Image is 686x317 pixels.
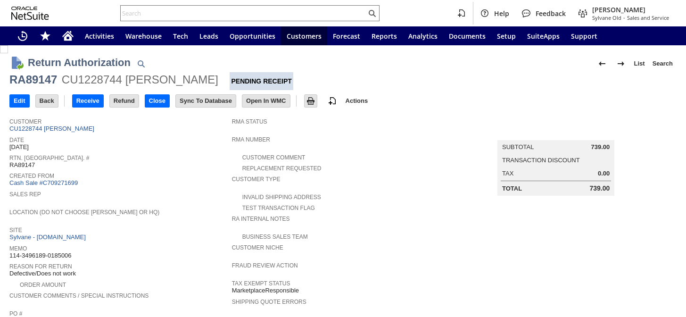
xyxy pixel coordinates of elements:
[494,9,509,18] span: Help
[366,26,403,45] a: Reports
[565,26,603,45] a: Support
[443,26,491,45] a: Documents
[491,26,521,45] a: Setup
[11,26,34,45] a: Recent Records
[502,185,522,192] a: Total
[9,310,22,317] a: PO #
[232,176,281,183] a: Customer Type
[121,8,366,19] input: Search
[135,58,147,69] img: Quick Find
[194,26,224,45] a: Leads
[366,8,378,19] svg: Search
[242,95,290,107] input: Open In WMC
[10,95,29,107] input: Edit
[232,118,267,125] a: RMA Status
[9,263,72,270] a: Reason For Return
[62,72,218,87] div: CU1228744 [PERSON_NAME]
[57,26,79,45] a: Home
[372,32,397,41] span: Reports
[9,292,149,299] a: Customer Comments / Special Instructions
[9,191,41,198] a: Sales Rep
[9,209,159,216] a: Location (Do Not Choose [PERSON_NAME] or HQ)
[9,137,24,143] a: Date
[497,125,614,140] caption: Summary
[327,26,366,45] a: Forecast
[232,136,270,143] a: RMA Number
[591,143,610,151] span: 739.00
[9,252,72,259] span: 114-3496189-0185006
[224,26,281,45] a: Opportunities
[73,95,103,107] input: Receive
[527,32,560,41] span: SuiteApps
[62,30,74,42] svg: Home
[9,173,54,179] a: Created From
[242,154,306,161] a: Customer Comment
[287,32,322,41] span: Customers
[592,5,669,14] span: [PERSON_NAME]
[9,234,88,241] a: Sylvane - [DOMAIN_NAME]
[40,30,51,42] svg: Shortcuts
[305,95,317,107] input: Print
[9,125,97,132] a: CU1228744 [PERSON_NAME]
[9,227,22,234] a: Site
[242,205,315,211] a: Test Transaction Flag
[521,26,565,45] a: SuiteApps
[242,194,321,200] a: Invalid Shipping Address
[230,32,275,41] span: Opportunities
[502,170,513,177] a: Tax
[232,280,290,287] a: Tax Exempt Status
[589,184,610,192] span: 739.00
[342,97,372,104] a: Actions
[592,14,621,21] span: Sylvane Old
[502,143,534,150] a: Subtotal
[305,95,316,107] img: Print
[36,95,58,107] input: Back
[125,32,162,41] span: Warehouse
[230,72,293,90] div: Pending Receipt
[571,32,597,41] span: Support
[85,32,114,41] span: Activities
[497,32,516,41] span: Setup
[173,32,188,41] span: Tech
[79,26,120,45] a: Activities
[403,26,443,45] a: Analytics
[120,26,167,45] a: Warehouse
[502,157,580,164] a: Transaction Discount
[536,9,566,18] span: Feedback
[281,26,327,45] a: Customers
[627,14,669,21] span: Sales and Service
[9,143,29,151] span: [DATE]
[333,32,360,41] span: Forecast
[9,270,76,277] span: Defective/Does not work
[9,72,57,87] div: RA89147
[9,161,35,169] span: RA89147
[623,14,625,21] span: -
[649,56,677,71] a: Search
[232,299,306,305] a: Shipping Quote Errors
[199,32,218,41] span: Leads
[17,30,28,42] svg: Recent Records
[28,55,131,70] h1: Return Authorization
[110,95,139,107] input: Refund
[9,179,78,186] a: Cash Sale #C709271699
[615,58,627,69] img: Next
[232,216,290,222] a: RA Internal Notes
[598,170,610,177] span: 0.00
[11,7,49,20] svg: logo
[9,245,27,252] a: Memo
[630,56,649,71] a: List
[9,118,41,125] a: Customer
[327,95,338,107] img: add-record.svg
[176,95,236,107] input: Sync To Database
[596,58,608,69] img: Previous
[9,155,89,161] a: Rtn. [GEOGRAPHIC_DATA]. #
[232,287,299,294] span: MarketplaceResponsible
[449,32,486,41] span: Documents
[167,26,194,45] a: Tech
[232,262,298,269] a: Fraud Review Action
[242,234,308,240] a: Business Sales Team
[20,282,66,288] a: Order Amount
[232,244,283,251] a: Customer Niche
[145,95,169,107] input: Close
[408,32,438,41] span: Analytics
